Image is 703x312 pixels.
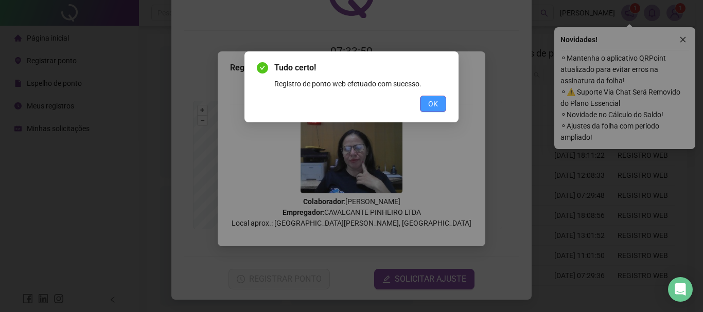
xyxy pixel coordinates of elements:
div: Registro de ponto web efetuado com sucesso. [274,78,446,89]
span: check-circle [257,62,268,74]
div: Open Intercom Messenger [668,277,693,302]
span: Tudo certo! [274,62,446,74]
button: OK [420,96,446,112]
span: OK [428,98,438,109]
